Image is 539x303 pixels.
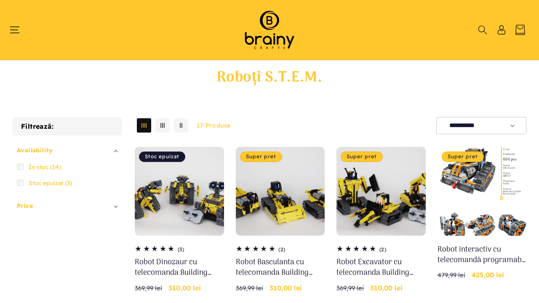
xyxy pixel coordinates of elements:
[17,202,33,210] span: Price
[234,8,305,51] img: Brainy Crafts
[236,257,325,278] a: Robot Basculanta cu telecomanda Building Blocks S.T.E.M, Programabil 3 in 1, pentru interior si e...
[477,25,488,35] summary: Căutați
[438,245,527,266] a: Robot interactiv cu telecomandă programabil 4in1, potrivit pentru interior și exterior, Robot/Tan...
[135,257,224,278] a: Robot Dinozaur cu telecomanda Building Blocks S.T.E.M, Programabil 3 in 1, pentru interior si ext...
[13,25,24,35] summary: Meniu
[17,146,53,154] span: Availability
[29,163,61,171] span: În stoc (14)
[13,71,526,85] h1: Roboți S.T.E.M.
[336,257,426,278] a: Robot Excavator cu telecomanda Building Blocks S.T.E.M, Programabil 3 in 1, Echipament de constru...
[13,197,122,215] summary: Price
[197,122,231,129] span: 17 produse
[13,142,122,159] summary: Availability (0 selectat)
[13,117,122,136] h2: Filtrează:
[29,179,72,187] span: Stoc epuizat (3)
